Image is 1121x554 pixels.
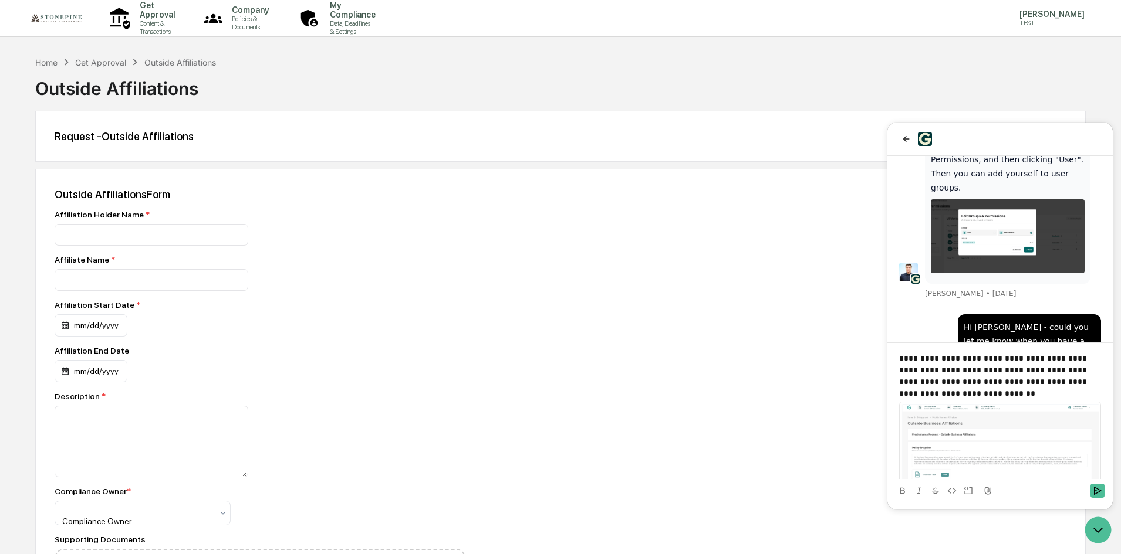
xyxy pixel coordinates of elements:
[55,535,465,544] div: Supporting Documents
[55,300,231,310] div: Affiliation Start Date
[222,15,275,31] p: Policies & Documents
[55,314,127,337] div: mm/dd/yyyy
[28,12,85,25] img: logo
[75,57,126,67] div: Get Approval
[55,392,465,401] div: Description
[320,19,381,36] p: Data, Deadlines & Settings
[55,188,1066,200] div: Outside Affiliations Form
[1010,19,1090,27] p: TEST
[55,130,1066,142] div: Request - Outside Affiliations
[320,1,381,19] p: My Compliance
[55,255,465,264] div: Affiliate Name
[35,57,58,67] div: Home
[144,57,216,67] div: Outside Affiliations
[130,19,181,36] p: Content & Transactions
[55,487,131,496] div: Compliance Owner
[1010,9,1090,19] p: [PERSON_NAME]
[55,346,231,355] div: Affiliation End Date
[1083,515,1115,547] iframe: Open customer support
[222,5,275,15] p: Company
[887,123,1113,509] iframe: Customer support window
[55,210,465,219] div: Affiliation Holder Name
[55,360,127,382] div: mm/dd/yyyy
[62,516,173,526] div: Compliance Owner
[35,69,1086,99] div: Outside Affiliations
[130,1,181,19] p: Get Approval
